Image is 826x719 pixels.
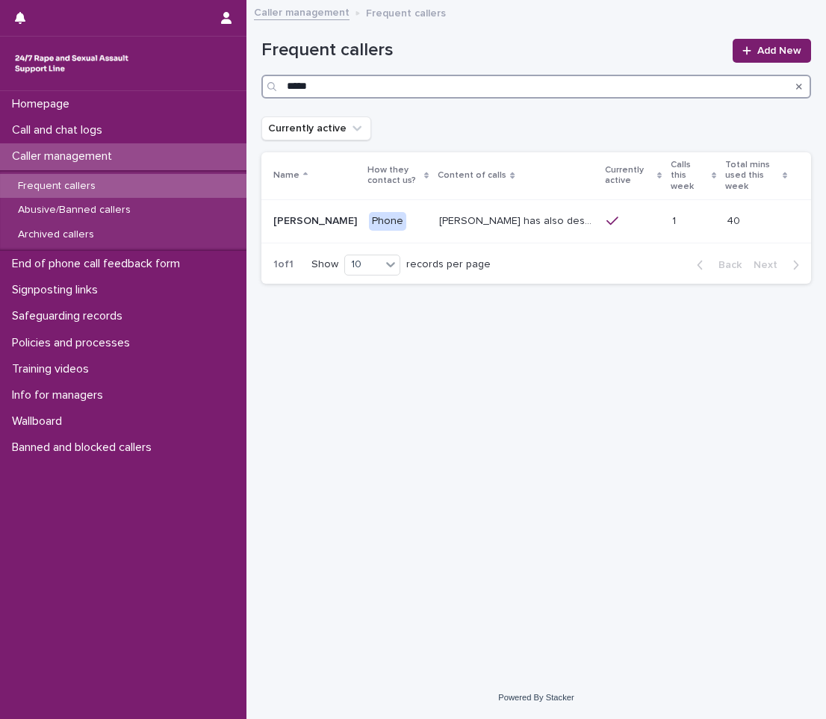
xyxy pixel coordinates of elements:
[6,336,142,350] p: Policies and processes
[757,46,801,56] span: Add New
[366,4,446,20] p: Frequent callers
[6,362,101,376] p: Training videos
[311,258,338,271] p: Show
[605,162,653,190] p: Currently active
[709,260,742,270] span: Back
[261,199,811,243] tr: [PERSON_NAME][PERSON_NAME] Phone[PERSON_NAME] has also described being sexually abused as a child...
[6,123,114,137] p: Call and chat logs
[345,257,381,273] div: 10
[261,246,305,283] p: 1 of 1
[273,167,299,184] p: Name
[754,260,786,270] span: Next
[6,149,124,164] p: Caller management
[254,3,350,20] a: Caller management
[6,204,143,217] p: Abusive/Banned callers
[369,212,406,231] div: Phone
[6,257,192,271] p: End of phone call feedback form
[6,388,115,402] p: Info for managers
[6,283,110,297] p: Signposting links
[733,39,811,63] a: Add New
[406,258,491,271] p: records per page
[685,258,748,272] button: Back
[748,258,811,272] button: Next
[725,157,779,195] p: Total mins used this week
[273,212,360,228] p: [PERSON_NAME]
[438,167,506,184] p: Content of calls
[261,116,371,140] button: Currently active
[6,97,81,111] p: Homepage
[439,212,597,228] p: Paula has also described being sexually abused as a child, and on different calls, has explained ...
[261,40,724,61] h1: Frequent callers
[672,212,679,228] p: 1
[498,693,574,702] a: Powered By Stacker
[12,49,131,78] img: rhQMoQhaT3yELyF149Cw
[6,441,164,455] p: Banned and blocked callers
[261,75,811,99] input: Search
[6,180,108,193] p: Frequent callers
[671,157,708,195] p: Calls this week
[6,228,106,241] p: Archived callers
[727,212,743,228] p: 40
[6,414,74,429] p: Wallboard
[6,309,134,323] p: Safeguarding records
[367,162,420,190] p: How they contact us?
